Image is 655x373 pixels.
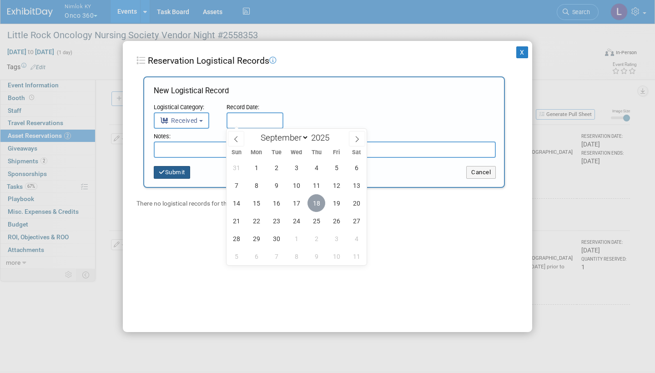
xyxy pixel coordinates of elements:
[347,150,367,156] span: Sat
[348,176,365,194] span: September 13, 2025
[267,176,285,194] span: September 9, 2025
[154,132,496,141] div: Notes:
[267,150,287,156] span: Tue
[348,247,365,265] span: October 11, 2025
[247,247,265,265] span: October 6, 2025
[307,230,325,247] span: October 2, 2025
[307,150,327,156] span: Thu
[327,230,345,247] span: October 3, 2025
[257,132,309,143] select: Month
[227,230,245,247] span: September 28, 2025
[287,176,305,194] span: September 10, 2025
[348,194,365,212] span: September 20, 2025
[287,247,305,265] span: October 8, 2025
[307,247,325,265] span: October 9, 2025
[348,212,365,230] span: September 27, 2025
[287,230,305,247] span: October 1, 2025
[154,86,496,103] div: New Logistical Record
[307,212,325,230] span: September 25, 2025
[247,230,265,247] span: September 29, 2025
[348,230,365,247] span: October 4, 2025
[327,150,347,156] span: Fri
[136,55,512,67] div: Reservation Logistical Records
[348,159,365,176] span: September 6, 2025
[247,212,265,230] span: September 22, 2025
[287,212,305,230] span: September 24, 2025
[227,103,283,112] div: Record Date:
[287,194,305,212] span: September 17, 2025
[327,176,345,194] span: September 12, 2025
[307,194,325,212] span: September 18, 2025
[327,212,345,230] span: September 26, 2025
[227,247,245,265] span: October 5, 2025
[267,247,285,265] span: October 7, 2025
[327,194,345,212] span: September 19, 2025
[227,194,245,212] span: September 14, 2025
[307,176,325,194] span: September 11, 2025
[227,150,247,156] span: Sun
[287,150,307,156] span: Wed
[154,112,209,129] button: Received
[136,200,267,207] span: There no logistical records for this reservation.
[247,176,265,194] span: September 8, 2025
[267,194,285,212] span: September 16, 2025
[247,150,267,156] span: Mon
[516,46,528,58] button: X
[154,166,190,179] button: Submit
[466,166,496,179] button: Cancel
[227,176,245,194] span: September 7, 2025
[287,159,305,176] span: September 3, 2025
[309,132,336,143] input: Year
[307,159,325,176] span: September 4, 2025
[267,230,285,247] span: September 30, 2025
[247,159,265,176] span: September 1, 2025
[247,194,265,212] span: September 15, 2025
[267,159,285,176] span: September 2, 2025
[327,159,345,176] span: September 5, 2025
[267,212,285,230] span: September 23, 2025
[227,212,245,230] span: September 21, 2025
[154,103,220,112] div: Logistical Category:
[160,117,198,124] span: Received
[227,159,245,176] span: August 31, 2025
[327,247,345,265] span: October 10, 2025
